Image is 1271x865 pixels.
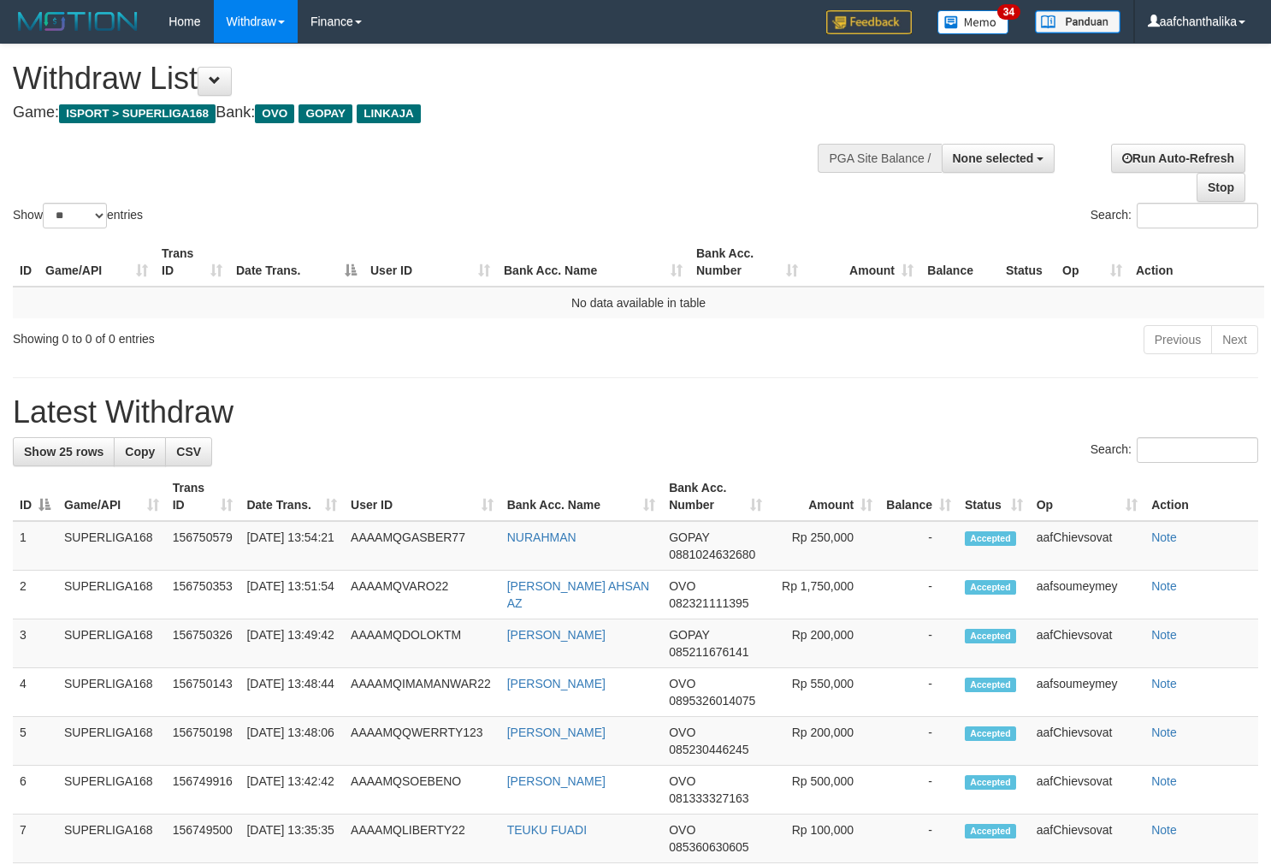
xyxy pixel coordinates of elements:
[1055,238,1129,287] th: Op: activate to sort column ascending
[166,815,240,863] td: 156749500
[769,766,879,815] td: Rp 500,000
[879,668,958,717] td: -
[769,668,879,717] td: Rp 550,000
[920,238,999,287] th: Balance
[879,717,958,766] td: -
[166,571,240,619] td: 156750353
[344,521,500,571] td: AAAAMQGASBER77
[997,4,1020,20] span: 34
[965,531,1016,546] span: Accepted
[13,571,57,619] td: 2
[669,548,755,561] span: Copy 0881024632680 to clipboard
[507,677,606,690] a: [PERSON_NAME]
[344,472,500,521] th: User ID: activate to sort column ascending
[166,766,240,815] td: 156749916
[1151,628,1177,642] a: Note
[1030,815,1145,863] td: aafChievsovat
[166,521,240,571] td: 156750579
[1030,472,1145,521] th: Op: activate to sort column ascending
[239,619,344,668] td: [DATE] 13:49:42
[24,445,103,459] span: Show 25 rows
[879,815,958,863] td: -
[1151,677,1177,690] a: Note
[57,521,166,571] td: SUPERLIGA168
[669,579,695,593] span: OVO
[879,766,958,815] td: -
[13,104,831,121] h4: Game: Bank:
[239,571,344,619] td: [DATE] 13:51:54
[13,323,517,347] div: Showing 0 to 0 of 0 entries
[165,437,212,466] a: CSV
[166,472,240,521] th: Trans ID: activate to sort column ascending
[357,104,421,123] span: LINKAJA
[13,619,57,668] td: 3
[507,628,606,642] a: [PERSON_NAME]
[239,668,344,717] td: [DATE] 13:48:44
[57,619,166,668] td: SUPERLIGA168
[826,10,912,34] img: Feedback.jpg
[1030,521,1145,571] td: aafChievsovat
[953,151,1034,165] span: None selected
[1144,325,1212,354] a: Previous
[13,9,143,34] img: MOTION_logo.png
[669,596,748,610] span: Copy 082321111395 to clipboard
[239,766,344,815] td: [DATE] 13:42:42
[669,726,695,739] span: OVO
[13,815,57,863] td: 7
[1091,203,1258,228] label: Search:
[13,203,143,228] label: Show entries
[344,717,500,766] td: AAAAMQQWERRTY123
[769,815,879,863] td: Rp 100,000
[344,766,500,815] td: AAAAMQSOEBENO
[879,521,958,571] td: -
[13,287,1264,318] td: No data available in table
[879,472,958,521] th: Balance: activate to sort column ascending
[166,668,240,717] td: 156750143
[38,238,155,287] th: Game/API: activate to sort column ascending
[1151,530,1177,544] a: Note
[364,238,497,287] th: User ID: activate to sort column ascending
[166,619,240,668] td: 156750326
[166,717,240,766] td: 156750198
[1151,774,1177,788] a: Note
[57,766,166,815] td: SUPERLIGA168
[1030,619,1145,668] td: aafChievsovat
[1211,325,1258,354] a: Next
[13,521,57,571] td: 1
[662,472,769,521] th: Bank Acc. Number: activate to sort column ascending
[1144,472,1258,521] th: Action
[1111,144,1245,173] a: Run Auto-Refresh
[239,472,344,521] th: Date Trans.: activate to sort column ascending
[500,472,662,521] th: Bank Acc. Name: activate to sort column ascending
[229,238,364,287] th: Date Trans.: activate to sort column descending
[239,521,344,571] td: [DATE] 13:54:21
[13,238,38,287] th: ID
[669,645,748,659] span: Copy 085211676141 to clipboard
[344,571,500,619] td: AAAAMQVARO22
[965,678,1016,692] span: Accepted
[965,775,1016,790] span: Accepted
[43,203,107,228] select: Showentries
[669,774,695,788] span: OVO
[13,766,57,815] td: 6
[507,530,576,544] a: NURAHMAN
[769,472,879,521] th: Amount: activate to sort column ascending
[669,677,695,690] span: OVO
[13,717,57,766] td: 5
[507,579,650,610] a: [PERSON_NAME] AHSAN AZ
[13,668,57,717] td: 4
[669,840,748,854] span: Copy 085360630605 to clipboard
[57,717,166,766] td: SUPERLIGA168
[114,437,166,466] a: Copy
[1035,10,1120,33] img: panduan.png
[239,717,344,766] td: [DATE] 13:48:06
[13,437,115,466] a: Show 25 rows
[239,815,344,863] td: [DATE] 13:35:35
[669,628,709,642] span: GOPAY
[255,104,294,123] span: OVO
[57,571,166,619] td: SUPERLIGA168
[125,445,155,459] span: Copy
[1030,717,1145,766] td: aafChievsovat
[1030,766,1145,815] td: aafChievsovat
[669,530,709,544] span: GOPAY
